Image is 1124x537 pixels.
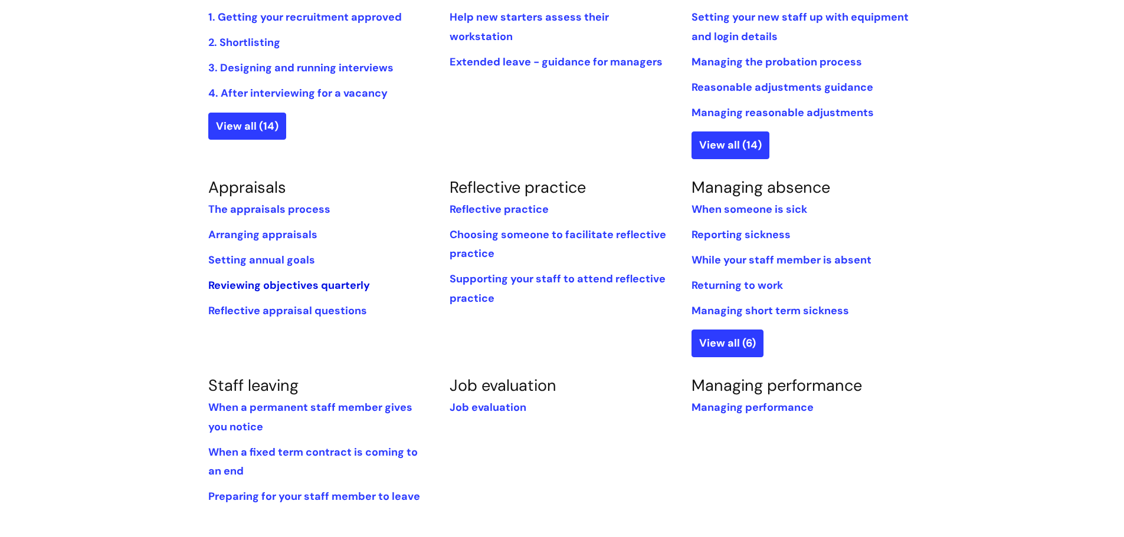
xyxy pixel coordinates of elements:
a: Managing the probation process [692,55,862,69]
a: Setting annual goals [208,253,315,267]
a: Job evaluation [450,400,526,414]
a: Managing performance [692,375,862,396]
a: Returning to work [692,278,783,292]
a: Managing performance [692,400,814,414]
a: View all (14) [208,113,286,140]
a: While‌ ‌your‌ ‌staff‌ ‌member‌ ‌is‌ ‌absent‌ [692,253,871,267]
a: Extended leave - guidance for managers [450,55,663,69]
a: The appraisals process [208,202,330,216]
a: Help new starters assess their workstation [450,10,609,43]
a: Preparing for your staff member to leave [208,489,420,503]
a: Reflective appraisal questions [208,304,367,318]
a: Reviewing objectives quarterly [208,278,370,292]
a: 1. Getting your recruitment approved [208,10,402,24]
a: Job evaluation [450,375,556,396]
a: Setting your new staff up with equipment and login details [692,10,909,43]
a: When someone is sick [692,202,807,216]
a: 3. Designing and running interviews [208,61,394,75]
a: Reflective practice [450,177,586,197]
a: When a permanent staff member gives you notice [208,400,412,433]
a: 4. After interviewing for a vacancy [208,86,388,100]
a: 2. Shortlisting [208,35,280,50]
a: Managing short term sickness [692,304,849,318]
a: Managing reasonable adjustments [692,106,874,120]
a: When a fixed term contract is coming to an end [208,445,418,478]
a: Reporting sickness [692,228,791,242]
a: Supporting your staff to attend reflective practice [450,272,666,305]
a: Staff leaving [208,375,299,396]
a: Choosing someone to facilitate reflective practice [450,228,666,261]
a: View all (6) [692,330,763,357]
a: Reflective practice [450,202,549,216]
a: View all (14) [692,131,769,159]
a: Managing absence [692,177,830,197]
a: Appraisals [208,177,286,197]
a: Arranging appraisals [208,228,317,242]
a: Reasonable adjustments guidance [692,80,873,94]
